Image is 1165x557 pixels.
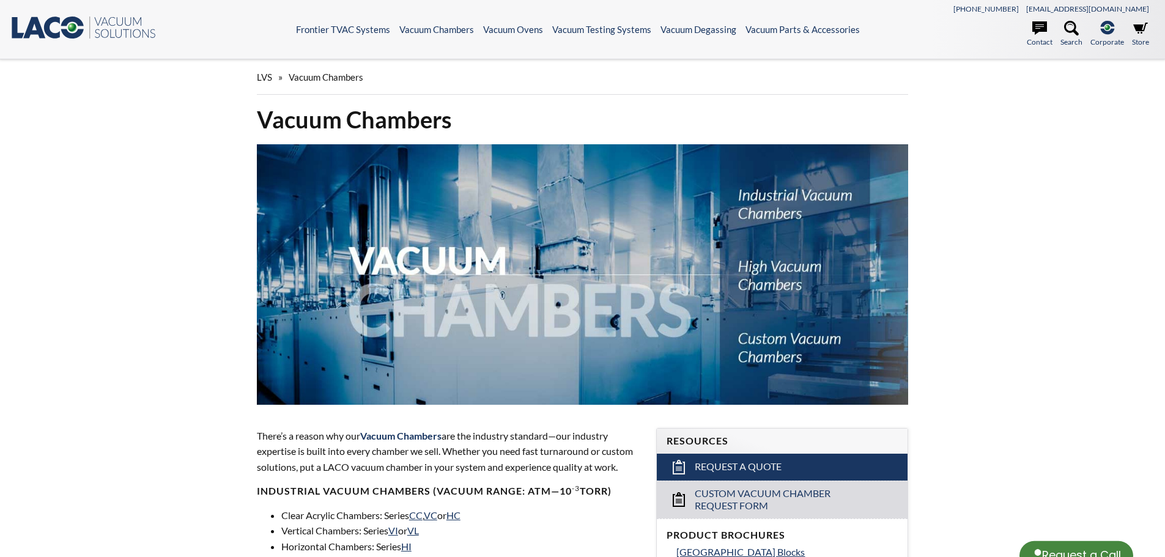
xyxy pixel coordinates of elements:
[399,24,474,35] a: Vacuum Chambers
[401,540,412,552] a: HI
[257,105,909,135] h1: Vacuum Chambers
[953,4,1019,13] a: [PHONE_NUMBER]
[281,539,642,555] li: Horizontal Chambers: Series
[289,72,363,83] span: Vacuum Chambers
[281,523,642,539] li: Vertical Chambers: Series or
[407,525,419,536] a: VL
[281,507,642,523] li: Clear Acrylic Chambers: Series , or
[667,529,898,542] h4: Product Brochures
[388,525,398,536] a: VI
[657,481,908,519] a: Custom Vacuum Chamber Request Form
[695,487,871,513] span: Custom Vacuum Chamber Request Form
[257,72,272,83] span: LVS
[360,430,442,441] span: Vacuum Chambers
[483,24,543,35] a: Vacuum Ovens
[572,484,580,493] sup: -3
[1060,21,1082,48] a: Search
[1132,21,1149,48] a: Store
[657,454,908,481] a: Request a Quote
[1090,36,1124,48] span: Corporate
[257,144,909,405] img: Vacuum Chambers
[745,24,860,35] a: Vacuum Parts & Accessories
[257,428,642,475] p: There’s a reason why our are the industry standard—our industry expertise is built into every cha...
[552,24,651,35] a: Vacuum Testing Systems
[667,435,898,448] h4: Resources
[660,24,736,35] a: Vacuum Degassing
[257,485,642,498] h4: Industrial Vacuum Chambers (vacuum range: atm—10 Torr)
[695,460,782,473] span: Request a Quote
[446,509,460,521] a: HC
[257,60,909,95] div: »
[424,509,437,521] a: VC
[409,509,423,521] a: CC
[1027,21,1052,48] a: Contact
[1026,4,1149,13] a: [EMAIL_ADDRESS][DOMAIN_NAME]
[296,24,390,35] a: Frontier TVAC Systems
